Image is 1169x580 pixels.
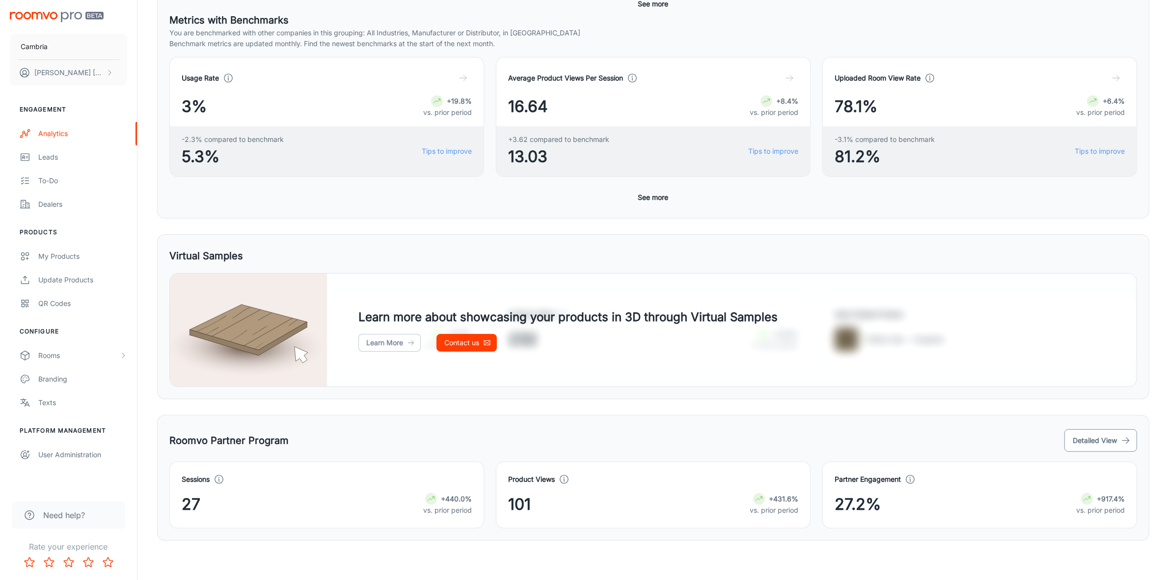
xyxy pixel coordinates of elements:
button: Cambria [10,34,127,59]
div: Texts [38,397,127,408]
span: 27 [182,493,200,516]
span: 13.03 [508,145,609,168]
p: vs. prior period [1076,505,1125,516]
span: 78.1% [835,95,877,118]
p: [PERSON_NAME] [PERSON_NAME] [34,67,104,78]
a: Contact us [436,334,497,352]
h4: Partner Engagement [835,474,901,485]
p: vs. prior period [750,107,798,118]
span: 101 [508,493,531,516]
div: User Administration [38,449,127,460]
p: vs. prior period [750,505,798,516]
div: To-do [38,175,127,186]
button: Rate 1 star [20,552,39,572]
strong: +8.4% [776,97,798,105]
div: My Products [38,251,127,262]
strong: +6.4% [1103,97,1125,105]
span: 27.2% [835,493,881,516]
h4: Product Views [508,474,555,485]
p: vs. prior period [423,505,472,516]
button: Rate 2 star [39,552,59,572]
span: Need help? [43,509,85,521]
h4: Uploaded Room View Rate [835,73,921,83]
strong: +19.8% [447,97,472,105]
strong: +917.4% [1097,495,1125,503]
div: Dealers [38,199,127,210]
span: 5.3% [182,145,284,168]
h5: Virtual Samples [169,249,243,263]
div: Branding [38,374,127,385]
button: Rate 5 star [98,552,118,572]
p: You are benchmarked with other companies in this grouping: All Industries, Manufacturer or Distri... [169,28,1137,38]
h4: Learn more about showcasing your products in 3D through Virtual Samples [358,308,778,326]
a: Learn More [358,334,421,352]
div: Leads [38,152,127,163]
button: Rate 4 star [79,552,98,572]
div: Analytics [38,128,127,139]
p: Rate your experience [8,541,129,552]
h4: Usage Rate [182,73,219,83]
a: Tips to improve [422,146,472,157]
h4: Average Product Views Per Session [508,73,623,83]
span: 3% [182,95,207,118]
button: [PERSON_NAME] [PERSON_NAME] [10,60,127,85]
span: -3.1% compared to benchmark [835,134,935,145]
h4: Sessions [182,474,210,485]
p: Cambria [21,41,48,52]
strong: +440.0% [441,495,472,503]
a: Tips to improve [1075,146,1125,157]
p: vs. prior period [1076,107,1125,118]
a: Tips to improve [748,146,798,157]
button: Rate 3 star [59,552,79,572]
button: Detailed View [1064,429,1137,452]
div: QR Codes [38,298,127,309]
span: +3.62 compared to benchmark [508,134,609,145]
div: Rooms [38,350,119,361]
span: 81.2% [835,145,935,168]
h5: Metrics with Benchmarks [169,13,1137,28]
img: Roomvo PRO Beta [10,12,104,22]
p: vs. prior period [423,107,472,118]
strong: +431.6% [769,495,798,503]
span: 16.64 [508,95,548,118]
p: Benchmark metrics are updated monthly. Find the newest benchmarks at the start of the next month. [169,38,1137,49]
h5: Roomvo Partner Program [169,433,289,448]
div: Update Products [38,275,127,285]
span: -2.3% compared to benchmark [182,134,284,145]
button: See more [634,189,673,206]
